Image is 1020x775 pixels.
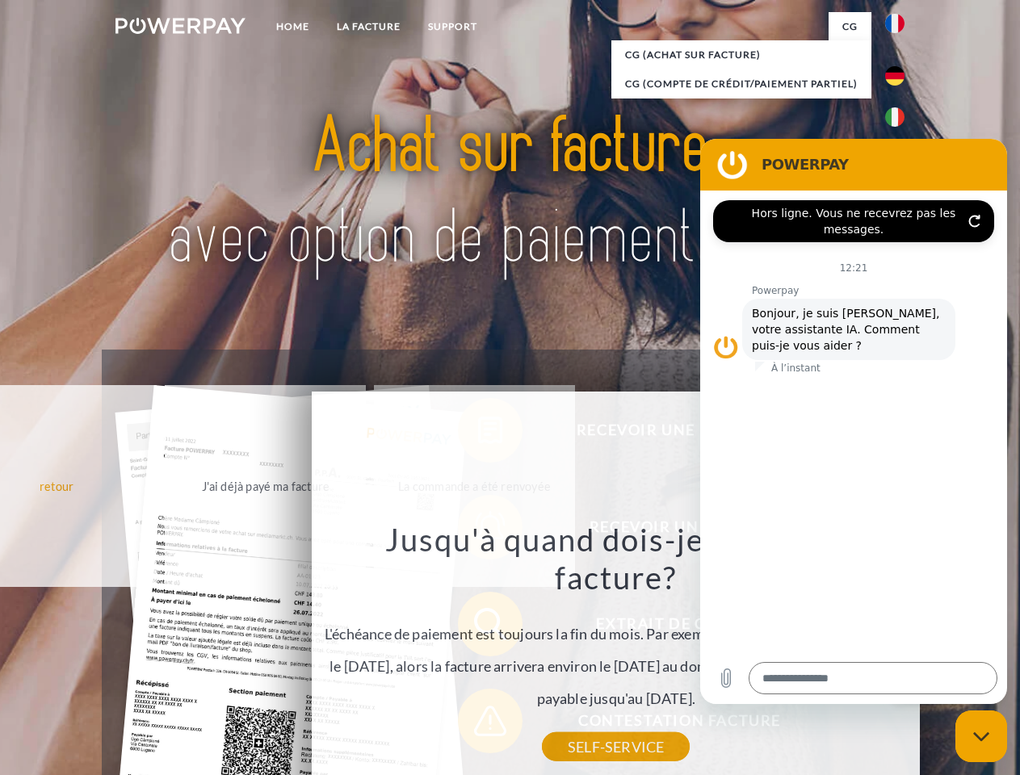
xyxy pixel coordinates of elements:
img: fr [885,14,905,33]
iframe: Fenêtre de messagerie [700,139,1007,704]
a: Home [262,12,323,41]
img: logo-powerpay-white.svg [115,18,246,34]
a: CG [829,12,871,41]
div: J'ai déjà payé ma facture [174,475,356,496]
img: title-powerpay_fr.svg [154,77,866,309]
a: Support [414,12,491,41]
a: SELF-SERVICE [542,732,690,761]
div: L'échéance de paiement est toujours la fin du mois. Par exemple, si la commande a été passée le [... [321,520,911,747]
img: de [885,66,905,86]
a: LA FACTURE [323,12,414,41]
img: it [885,107,905,127]
a: CG (Compte de crédit/paiement partiel) [611,69,871,98]
h3: Jusqu'à quand dois-je payer ma facture? [321,520,911,597]
a: CG (achat sur facture) [611,40,871,69]
iframe: Bouton de lancement de la fenêtre de messagerie, conversation en cours [955,710,1007,762]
